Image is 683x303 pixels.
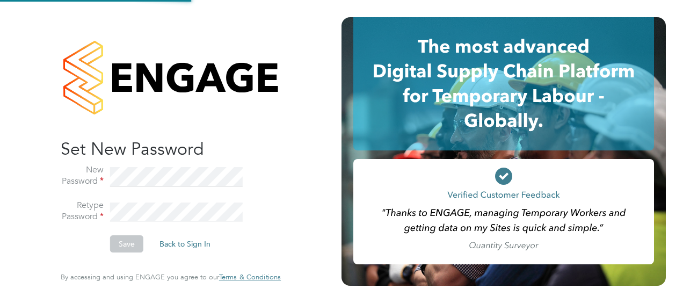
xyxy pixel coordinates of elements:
label: New Password [61,164,104,187]
button: Save [110,235,143,252]
h2: Set New Password [61,138,270,161]
span: By accessing and using ENGAGE you agree to our [61,272,281,282]
label: Retype Password [61,200,104,222]
span: Terms & Conditions [219,272,281,282]
button: Back to Sign In [151,235,219,252]
a: Terms & Conditions [219,273,281,282]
